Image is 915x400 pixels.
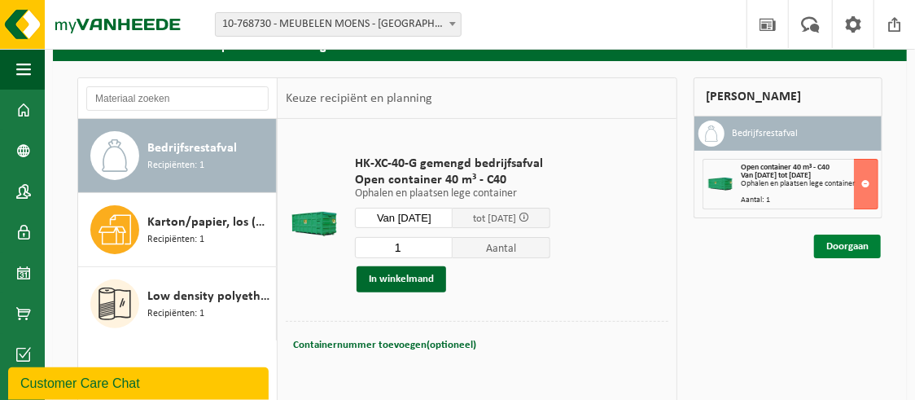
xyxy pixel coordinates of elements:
[357,266,446,292] button: In winkelmand
[216,13,461,36] span: 10-768730 - MEUBELEN MOENS - LONDERZEEL
[147,287,272,306] span: Low density polyethyleen (LDPE) folie, los, gekleurd
[78,119,277,193] button: Bedrijfsrestafval Recipiënten: 1
[355,208,453,228] input: Selecteer datum
[215,12,462,37] span: 10-768730 - MEUBELEN MOENS - LONDERZEEL
[147,158,204,174] span: Recipiënten: 1
[733,121,799,147] h3: Bedrijfsrestafval
[293,340,476,350] span: Containernummer toevoegen(optioneel)
[78,267,277,341] button: Low density polyethyleen (LDPE) folie, los, gekleurd Recipiënten: 1
[742,180,878,188] div: Ophalen en plaatsen lege container
[742,163,830,172] span: Open container 40 m³ - C40
[742,171,812,180] strong: Van [DATE] tot [DATE]
[694,77,882,116] div: [PERSON_NAME]
[147,306,204,322] span: Recipiënten: 1
[355,156,550,172] span: HK-XC-40-G gemengd bedrijfsafval
[86,86,269,111] input: Materiaal zoeken
[8,364,272,400] iframe: chat widget
[78,193,277,267] button: Karton/papier, los (bedrijven) Recipiënten: 1
[742,196,878,204] div: Aantal: 1
[291,334,478,357] button: Containernummer toevoegen(optioneel)
[453,237,550,258] span: Aantal
[814,235,881,258] a: Doorgaan
[355,188,550,200] p: Ophalen en plaatsen lege container
[355,172,550,188] span: Open container 40 m³ - C40
[147,213,272,232] span: Karton/papier, los (bedrijven)
[473,213,516,224] span: tot [DATE]
[147,138,237,158] span: Bedrijfsrestafval
[278,78,440,119] div: Keuze recipiënt en planning
[147,232,204,248] span: Recipiënten: 1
